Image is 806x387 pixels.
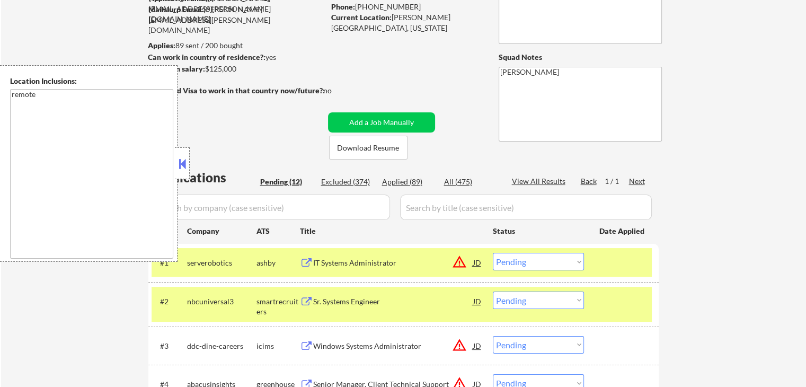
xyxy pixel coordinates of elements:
strong: Can work in country of residence?: [148,52,265,61]
button: Download Resume [329,136,408,160]
div: Windows Systems Administrator [313,341,473,351]
div: [PERSON_NAME][EMAIL_ADDRESS][PERSON_NAME][DOMAIN_NAME] [148,4,324,36]
div: [PERSON_NAME][GEOGRAPHIC_DATA], [US_STATE] [331,12,481,33]
button: warning_amber [452,254,467,269]
div: #3 [160,341,179,351]
button: warning_amber [452,338,467,353]
strong: Will need Visa to work in that country now/future?: [148,86,325,95]
strong: Mailslurp Email: [148,5,203,14]
div: Next [629,176,646,187]
div: yes [148,52,321,63]
div: ATS [256,226,300,236]
div: serverobotics [187,258,256,268]
div: smartrecruiters [256,296,300,317]
div: Applied (89) [382,177,435,187]
div: Company [187,226,256,236]
div: All (475) [444,177,497,187]
div: Back [581,176,598,187]
strong: Current Location: [331,13,392,22]
div: Excluded (374) [321,177,374,187]
div: no [323,85,353,96]
div: Sr. Systems Engineer [313,296,473,307]
div: JD [472,336,483,355]
div: Applications [152,171,256,184]
button: Add a Job Manually [328,112,435,133]
strong: Applies: [148,41,175,50]
div: Status [493,221,584,240]
div: IT Systems Administrator [313,258,473,268]
input: Search by company (case sensitive) [152,195,390,220]
input: Search by title (case sensitive) [400,195,652,220]
strong: Phone: [331,2,355,11]
strong: Minimum salary: [148,64,205,73]
div: Title [300,226,483,236]
div: Location Inclusions: [10,76,173,86]
div: View All Results [512,176,569,187]
div: [PHONE_NUMBER] [331,2,481,12]
div: ashby [256,258,300,268]
div: icims [256,341,300,351]
div: Pending (12) [260,177,313,187]
div: nbcuniversal3 [187,296,256,307]
div: ddc-dine-careers [187,341,256,351]
div: Squad Notes [499,52,662,63]
div: Date Applied [599,226,646,236]
div: 1 / 1 [605,176,629,187]
div: JD [472,292,483,311]
div: #1 [160,258,179,268]
div: #2 [160,296,179,307]
div: $125,000 [148,64,324,74]
div: 89 sent / 200 bought [148,40,324,51]
div: JD [472,253,483,272]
